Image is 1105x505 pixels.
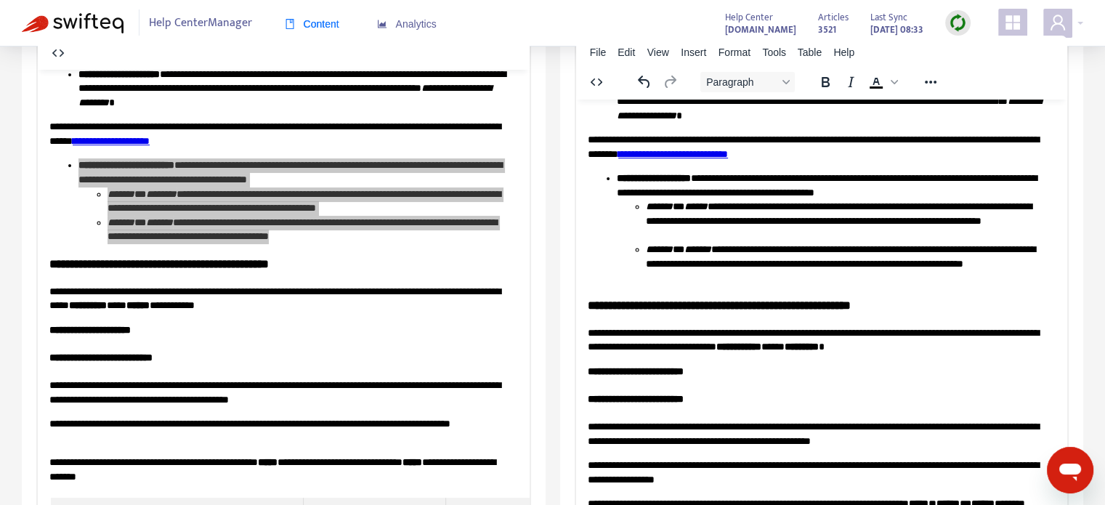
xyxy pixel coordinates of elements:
button: Redo [657,72,682,92]
span: Last Sync [870,9,907,25]
span: View [647,47,669,58]
button: Block Paragraph [700,72,795,92]
span: Help Center Manager [149,9,252,37]
iframe: Botón para iniciar la ventana de mensajería [1047,447,1093,493]
span: Insert [681,47,706,58]
strong: [DATE] 08:33 [870,22,923,38]
span: appstore [1004,14,1021,31]
span: Analytics [377,18,437,30]
img: Swifteq [22,13,124,33]
span: Paragraph [706,76,777,88]
a: [DOMAIN_NAME] [725,21,796,38]
button: Undo [632,72,657,92]
span: user [1049,14,1066,31]
span: Articles [818,9,849,25]
span: Format [719,47,750,58]
span: Edit [618,47,635,58]
button: Italic [838,72,863,92]
span: Help [833,47,854,58]
button: Bold [813,72,838,92]
span: Content [285,18,339,30]
span: File [590,47,607,58]
span: Help Center [725,9,773,25]
span: Tools [762,47,786,58]
img: sync.dc5367851b00ba804db3.png [949,14,967,32]
span: area-chart [377,19,387,29]
strong: [DOMAIN_NAME] [725,22,796,38]
div: Text color Black [864,72,900,92]
button: Reveal or hide additional toolbar items [918,72,943,92]
span: Table [798,47,822,58]
span: book [285,19,295,29]
strong: 3521 [818,22,836,38]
